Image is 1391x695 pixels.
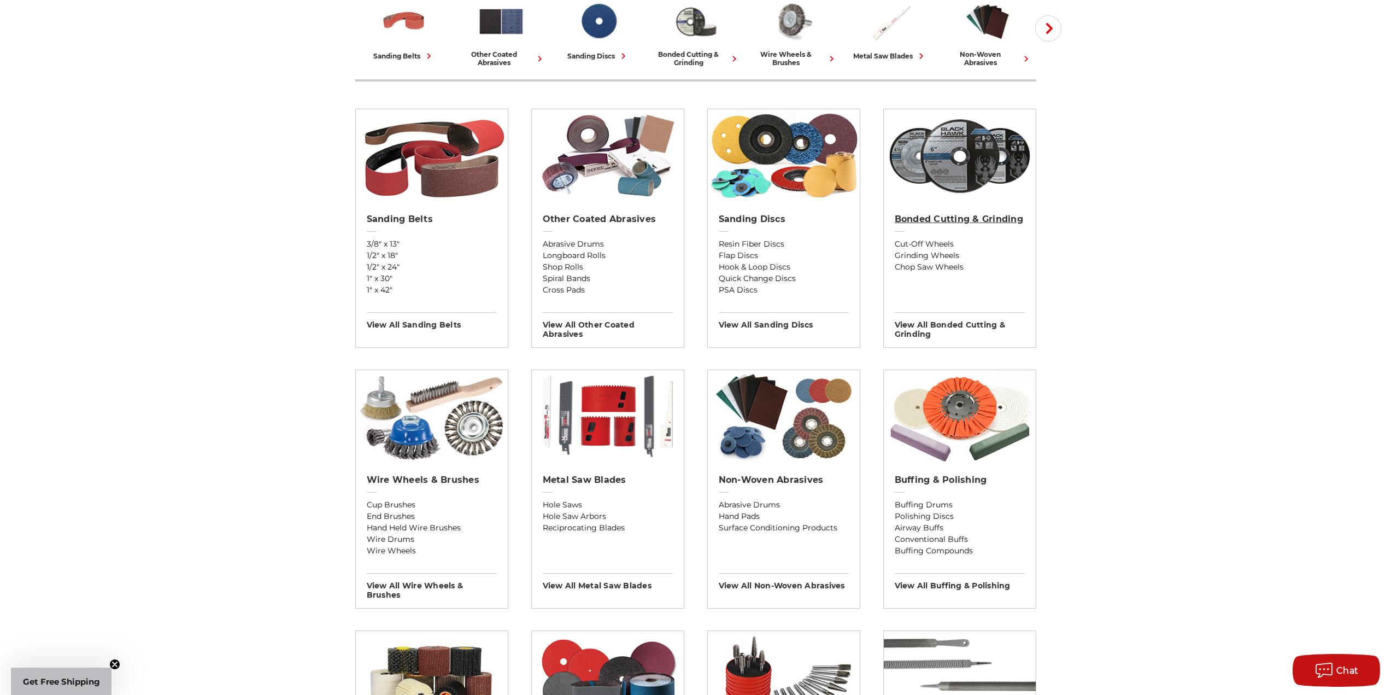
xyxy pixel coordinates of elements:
a: Shop Rolls [543,261,673,273]
a: Hand Held Wire Brushes [367,522,497,534]
a: Hand Pads [719,511,849,522]
img: Other Coated Abrasives [532,109,684,202]
div: other coated abrasives [457,50,545,67]
img: Wire Wheels & Brushes [356,370,508,463]
img: Bonded Cutting & Grinding [884,109,1036,202]
h2: Non-woven Abrasives [719,475,849,486]
div: Get Free ShippingClose teaser [11,668,111,695]
div: wire wheels & brushes [749,50,837,67]
span: Chat [1336,665,1359,676]
a: Flap Discs [719,250,849,261]
a: Buffing Compounds [895,545,1025,557]
a: Grinding Wheels [895,250,1025,261]
a: Buffing Drums [895,499,1025,511]
div: sanding discs [567,50,629,62]
a: 1/2" x 24" [367,261,497,273]
a: Abrasive Drums [543,238,673,250]
a: Resin Fiber Discs [719,238,849,250]
a: Hole Saws [543,499,673,511]
a: PSA Discs [719,284,849,296]
img: Metal Saw Blades [532,370,684,463]
a: Airway Buffs [895,522,1025,534]
a: Wire Drums [367,534,497,545]
h3: View All metal saw blades [543,573,673,591]
a: Longboard Rolls [543,250,673,261]
img: Buffing & Polishing [884,370,1036,463]
a: End Brushes [367,511,497,522]
div: non-woven abrasives [943,50,1032,67]
a: Cup Brushes [367,499,497,511]
a: Hook & Loop Discs [719,261,849,273]
h2: Sanding Discs [719,214,849,225]
button: Next [1035,15,1061,42]
h2: Metal Saw Blades [543,475,673,486]
a: Reciprocating Blades [543,522,673,534]
a: Wire Wheels [367,545,497,557]
h2: Sanding Belts [367,214,497,225]
h3: View All buffing & polishing [895,573,1025,591]
a: Conventional Buffs [895,534,1025,545]
h3: View All sanding discs [719,312,849,330]
img: Sanding Discs [708,109,860,202]
h2: Other Coated Abrasives [543,214,673,225]
h3: View All non-woven abrasives [719,573,849,591]
h2: Wire Wheels & Brushes [367,475,497,486]
a: Quick Change Discs [719,273,849,284]
h3: View All bonded cutting & grinding [895,312,1025,339]
a: Hole Saw Arbors [543,511,673,522]
button: Close teaser [109,659,120,670]
a: Abrasive Drums [719,499,849,511]
a: 3/8" x 13" [367,238,497,250]
a: 1" x 42" [367,284,497,296]
a: 1" x 30" [367,273,497,284]
h3: View All wire wheels & brushes [367,573,497,600]
a: Surface Conditioning Products [719,522,849,534]
img: Non-woven Abrasives [708,370,860,463]
div: bonded cutting & grinding [652,50,740,67]
h2: Bonded Cutting & Grinding [895,214,1025,225]
a: Polishing Discs [895,511,1025,522]
img: Sanding Belts [356,109,508,202]
button: Chat [1293,654,1380,687]
div: metal saw blades [853,50,927,62]
div: sanding belts [373,50,435,62]
h3: View All other coated abrasives [543,312,673,339]
span: Get Free Shipping [23,676,100,687]
h3: View All sanding belts [367,312,497,330]
a: Spiral Bands [543,273,673,284]
a: Cross Pads [543,284,673,296]
a: 1/2" x 18" [367,250,497,261]
a: Cut-Off Wheels [895,238,1025,250]
h2: Buffing & Polishing [895,475,1025,486]
a: Chop Saw Wheels [895,261,1025,273]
